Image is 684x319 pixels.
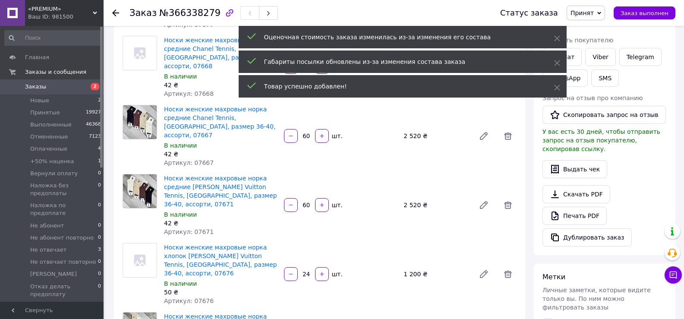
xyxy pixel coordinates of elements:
[164,175,277,208] a: Носки женские махровые норка средние [PERSON_NAME] Vuitton Tennis, [GEOGRAPHIC_DATA], размер 36-4...
[542,128,660,152] span: У вас есть 30 дней, чтобы отправить запрос на отзыв покупателю, скопировав ссылку.
[475,196,492,214] a: Редактировать
[30,121,72,129] span: Выполненные
[25,68,86,76] span: Заказы и сообщения
[264,57,533,66] div: Габариты посылки обновлены из-за изменения состава заказа
[30,234,94,242] span: Не абонент повторно
[330,201,344,209] div: шт.
[475,265,492,283] a: Редактировать
[330,270,344,278] div: шт.
[112,9,119,17] div: Вернуться назад
[499,127,517,145] span: Удалить
[123,105,157,139] img: Носки женские махровые норка средние Chanel Tennis, Турция, размер 36-40, ассорти, 07667
[98,97,101,104] span: 2
[591,69,619,87] button: SMS
[30,145,67,153] span: Оплаченные
[30,182,98,197] span: Наложка без предоплаты
[621,10,668,16] span: Заказ выполнен
[30,109,60,117] span: Принятые
[98,158,101,165] span: 1
[542,95,643,101] span: Запрос на отзыв про компанию
[571,9,594,16] span: Принят
[330,132,344,140] div: шт.
[542,106,666,124] button: Скопировать запрос на отзыв
[30,97,49,104] span: Новые
[400,199,472,211] div: 2 520 ₴
[164,228,214,235] span: Артикул: 07671
[98,234,101,242] span: 0
[614,6,675,19] button: Заказ выполнен
[30,170,78,177] span: Вернули оплату
[98,246,101,254] span: 3
[542,160,607,178] button: Выдать чек
[98,202,101,217] span: 0
[164,280,197,287] span: В наличии
[4,30,102,46] input: Поиск
[164,81,277,89] div: 42 ₴
[91,83,99,90] span: 2
[25,83,46,91] span: Заказы
[164,297,214,304] span: Артикул: 07676
[499,196,517,214] span: Удалить
[542,37,613,44] span: Написать покупателю
[542,185,610,203] a: Скачать PDF
[542,273,565,281] span: Метки
[542,287,651,311] span: Личные заметки, которые видите только вы. По ним можно фильтровать заказы
[98,258,101,266] span: 0
[542,228,632,246] button: Дублировать заказ
[400,268,472,280] div: 1 200 ₴
[665,266,682,284] button: Чат с покупателем
[86,121,101,129] span: 46368
[164,73,197,80] span: В наличии
[585,48,615,66] a: Viber
[98,182,101,197] span: 0
[500,9,558,17] div: Статус заказа
[159,8,221,18] span: №366338279
[164,159,214,166] span: Артикул: 07667
[30,258,96,266] span: Не отвечает повторно
[98,145,101,153] span: 4
[164,219,277,227] div: 42 ₴
[400,130,472,142] div: 2 520 ₴
[98,170,101,177] span: 0
[164,244,277,277] a: Носки женские махровые норка хлопок [PERSON_NAME] Vuitton Tennis, [GEOGRAPHIC_DATA], размер 36-40...
[164,21,214,28] span: Артикул: 07677
[98,270,101,278] span: 0
[123,174,157,208] img: Носки женские махровые норка средние Louis Vuitton Tennis, Турция, размер 36-40, ассорти, 07671
[164,106,276,139] a: Носки женские махровые норка средние Chanel Tennis, [GEOGRAPHIC_DATA], размер 36-40, ассорти, 07667
[264,33,533,41] div: Оценочная стоимость заказа изменилась из-за изменения его состава
[164,150,277,158] div: 42 ₴
[475,127,492,145] a: Редактировать
[25,54,49,61] span: Главная
[30,246,66,254] span: Не отвечает
[89,133,101,141] span: 7123
[28,5,93,13] span: «PREMIUM»
[98,222,101,230] span: 0
[164,37,276,69] a: Носки женские махровые норка средние Chanel Tennis, [GEOGRAPHIC_DATA], размер 36-40, ассорти, 07668
[30,270,77,278] span: [PERSON_NAME]
[30,133,68,141] span: Отмененные
[30,222,64,230] span: Не абонент
[129,8,157,18] span: Заказ
[98,283,101,298] span: 0
[164,288,277,297] div: 50 ₴
[28,13,104,21] div: Ваш ID: 981500
[30,202,98,217] span: Наложка по предоплате
[499,265,517,283] span: Удалить
[30,158,74,165] span: +50% наценка
[30,283,98,298] span: Отказ делать предоплату
[542,207,607,225] a: Печать PDF
[264,82,533,91] div: Товар успешно добавлен!
[164,90,214,97] span: Артикул: 07668
[164,142,197,149] span: В наличии
[86,109,101,117] span: 19927
[164,211,197,218] span: В наличии
[619,48,662,66] a: Telegram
